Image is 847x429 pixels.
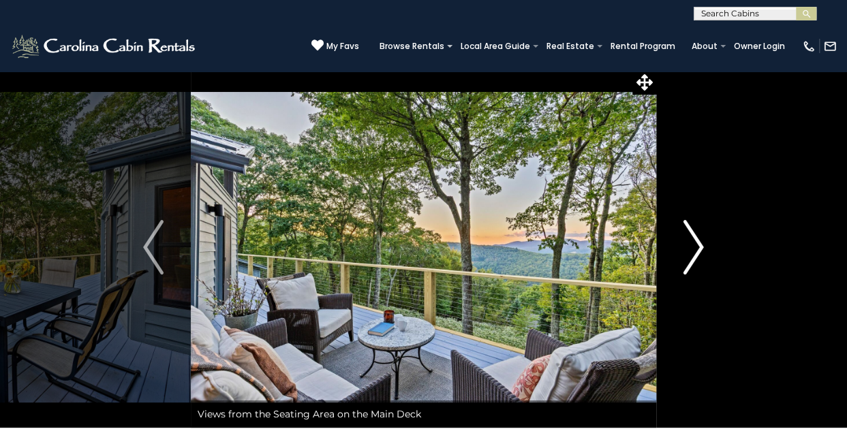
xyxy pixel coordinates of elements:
[685,37,724,56] a: About
[117,67,191,428] button: Previous
[802,39,816,53] img: phone-regular-white.png
[604,37,682,56] a: Rental Program
[727,37,792,56] a: Owner Login
[656,67,730,428] button: Next
[326,40,359,52] span: My Favs
[191,400,656,428] div: Views from the Seating Area on the Main Deck
[373,37,451,56] a: Browse Rentals
[311,39,359,53] a: My Favs
[10,33,199,60] img: White-1-2.png
[683,220,704,274] img: arrow
[143,220,164,274] img: arrow
[823,39,837,53] img: mail-regular-white.png
[540,37,601,56] a: Real Estate
[454,37,537,56] a: Local Area Guide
